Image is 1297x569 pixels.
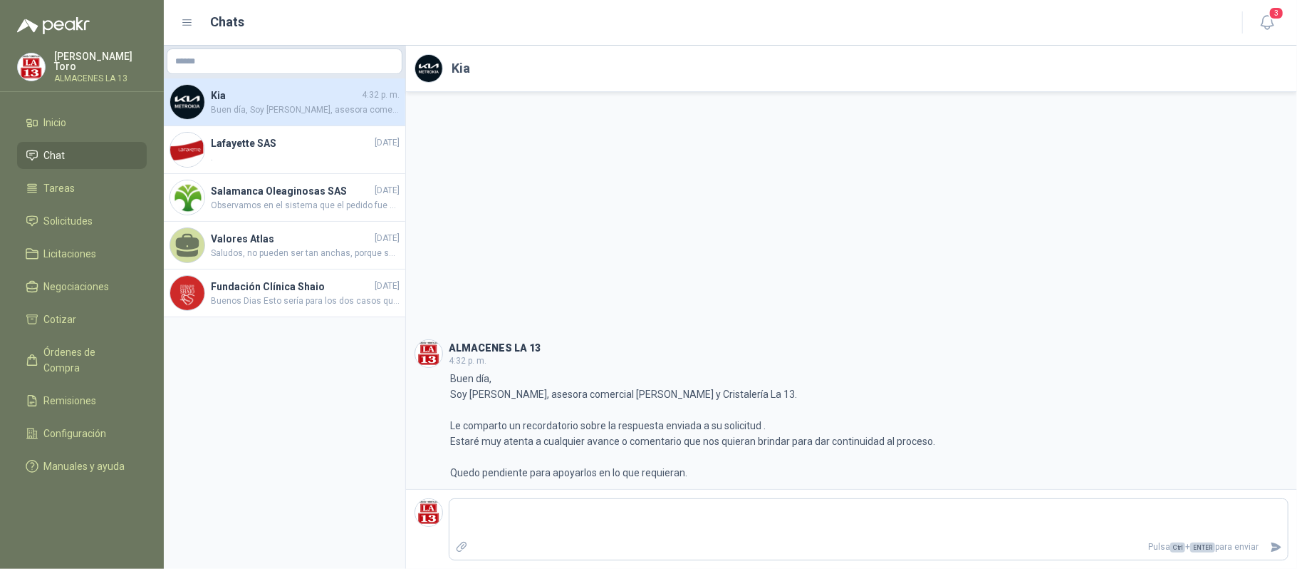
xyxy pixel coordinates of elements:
[44,344,133,376] span: Órdenes de Compra
[211,183,372,199] h4: Salamanca Oleaginosas SAS
[44,213,93,229] span: Solicitudes
[452,58,470,78] h2: Kia
[17,240,147,267] a: Licitaciones
[211,279,372,294] h4: Fundación Clínica Shaio
[170,85,204,119] img: Company Logo
[211,231,372,247] h4: Valores Atlas
[1269,6,1284,20] span: 3
[44,246,97,262] span: Licitaciones
[44,426,107,441] span: Configuración
[17,142,147,169] a: Chat
[170,133,204,167] img: Company Logo
[211,12,245,32] h1: Chats
[170,180,204,215] img: Company Logo
[450,371,935,481] p: Buen día, Soy [PERSON_NAME], asesora comercial [PERSON_NAME] y Cristalería La 13. Le comparto un ...
[362,88,400,102] span: 4:32 p. m.
[17,339,147,381] a: Órdenes de Compra
[44,458,125,474] span: Manuales y ayuda
[17,175,147,202] a: Tareas
[17,273,147,300] a: Negociaciones
[17,306,147,333] a: Cotizar
[44,148,66,163] span: Chat
[1264,535,1288,560] button: Enviar
[17,109,147,136] a: Inicio
[44,180,75,196] span: Tareas
[17,420,147,447] a: Configuración
[164,78,405,126] a: Company LogoKia4:32 p. m.Buen día, Soy [PERSON_NAME], asesora comercial [PERSON_NAME] y Cristaler...
[449,356,486,366] span: 4:32 p. m.
[44,393,97,409] span: Remisiones
[449,344,541,352] h3: ALMACENES LA 13
[17,17,90,34] img: Logo peakr
[375,280,400,293] span: [DATE]
[1170,543,1185,553] span: Ctrl
[170,276,204,310] img: Company Logo
[449,535,474,560] label: Adjuntar archivos
[1254,10,1280,36] button: 3
[375,184,400,198] span: [DATE]
[211,199,400,212] span: Observamos en el sistema que el pedido fue entregado el día [DATE]. Nos gustaría saber cómo le fu...
[375,136,400,150] span: [DATE]
[211,151,400,165] span: .
[17,387,147,414] a: Remisiones
[17,207,147,235] a: Solicitudes
[17,453,147,480] a: Manuales y ayuda
[415,499,442,526] img: Company Logo
[474,535,1265,560] p: Pulsa + para enviar
[211,135,372,151] h4: Lafayette SAS
[54,51,147,71] p: [PERSON_NAME] Toro
[44,115,67,130] span: Inicio
[44,312,77,327] span: Cotizar
[415,340,442,367] img: Company Logo
[164,222,405,270] a: Valores Atlas[DATE]Saludos, no pueden ser tan anchas, porque son para unos estantes. ¿Puedes envi...
[415,55,442,82] img: Company Logo
[211,88,359,103] h4: Kia
[211,247,400,260] span: Saludos, no pueden ser tan anchas, porque son para unos estantes. ¿Puedes enviarme otras?
[164,270,405,317] a: Company LogoFundación Clínica Shaio[DATE]Buenos Dias Esto sería para los dos casos que tenemos de...
[44,279,110,294] span: Negociaciones
[18,53,45,81] img: Company Logo
[211,294,400,308] span: Buenos Dias Esto sería para los dos casos que tenemos de las cajas, se realizaran cambios de las ...
[54,74,147,83] p: ALMACENES LA 13
[164,126,405,174] a: Company LogoLafayette SAS[DATE].
[375,232,400,245] span: [DATE]
[1190,543,1215,553] span: ENTER
[164,174,405,222] a: Company LogoSalamanca Oleaginosas SAS[DATE]Observamos en el sistema que el pedido fue entregado e...
[211,103,400,117] span: Buen día, Soy [PERSON_NAME], asesora comercial [PERSON_NAME] y Cristalería La 13. Le comparto un ...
